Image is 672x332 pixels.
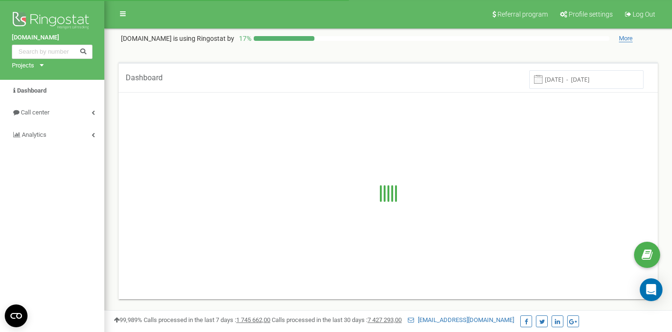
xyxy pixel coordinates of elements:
[12,45,92,59] input: Search by number
[12,61,34,70] div: Projects
[22,131,46,138] span: Analytics
[236,316,270,323] u: 1 745 662,00
[619,35,633,42] span: More
[368,316,402,323] u: 7 427 293,00
[126,73,163,82] span: Dashboard
[497,10,548,18] span: Referral program
[633,10,655,18] span: Log Out
[5,304,28,327] button: Open CMP widget
[17,87,46,94] span: Dashboard
[144,316,270,323] span: Calls processed in the last 7 days :
[408,316,514,323] a: [EMAIL_ADDRESS][DOMAIN_NAME]
[121,34,234,43] p: [DOMAIN_NAME]
[640,278,663,301] div: Open Intercom Messenger
[21,109,49,116] span: Call center
[12,33,92,42] a: [DOMAIN_NAME]
[569,10,613,18] span: Profile settings
[272,316,402,323] span: Calls processed in the last 30 days :
[173,35,234,42] span: is using Ringostat by
[114,316,142,323] span: 99,989%
[234,34,254,43] p: 17 %
[12,9,92,33] img: Ringostat logo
